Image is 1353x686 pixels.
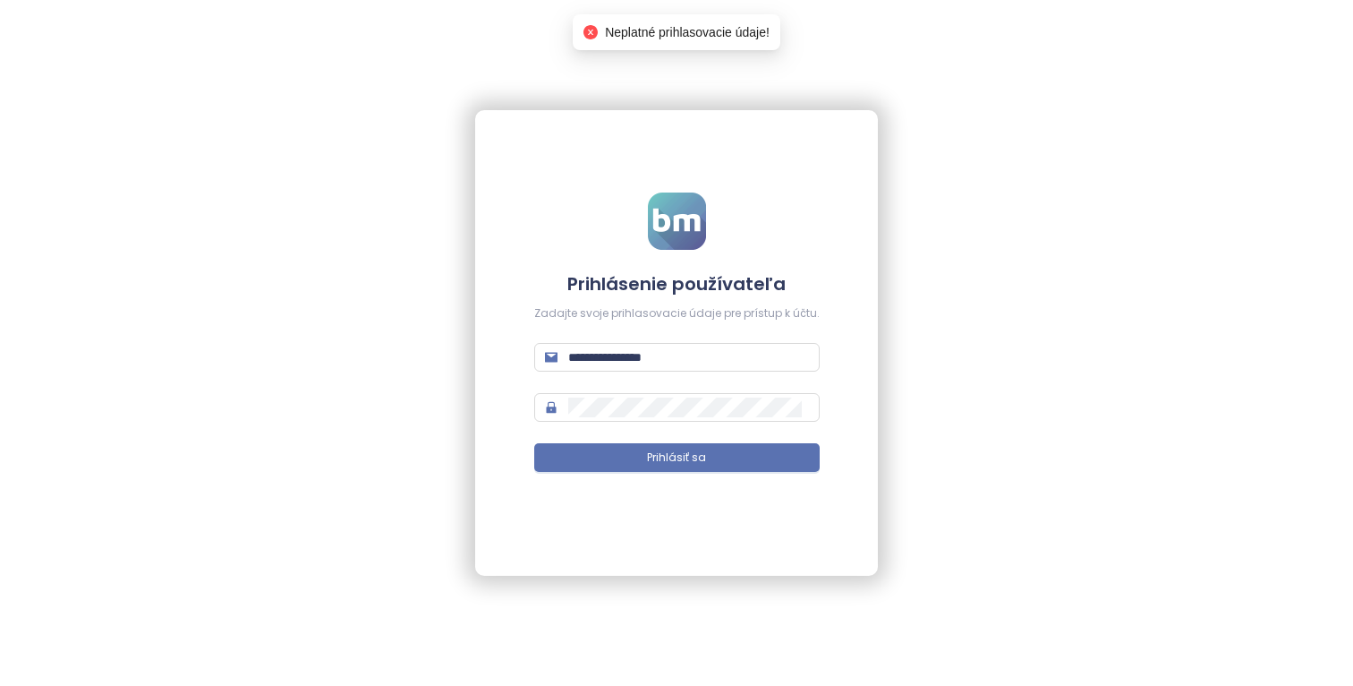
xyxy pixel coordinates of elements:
[545,401,557,414] span: lock
[605,25,770,39] span: Neplatné prihlasovacie údaje!
[583,25,598,39] span: close-circle
[534,271,820,296] h4: Prihlásenie používateľa
[534,443,820,472] button: Prihlásiť sa
[647,450,706,467] span: Prihlásiť sa
[545,351,557,364] span: mail
[648,193,706,250] img: logo
[534,305,820,322] div: Zadajte svoje prihlasovacie údaje pre prístup k účtu.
